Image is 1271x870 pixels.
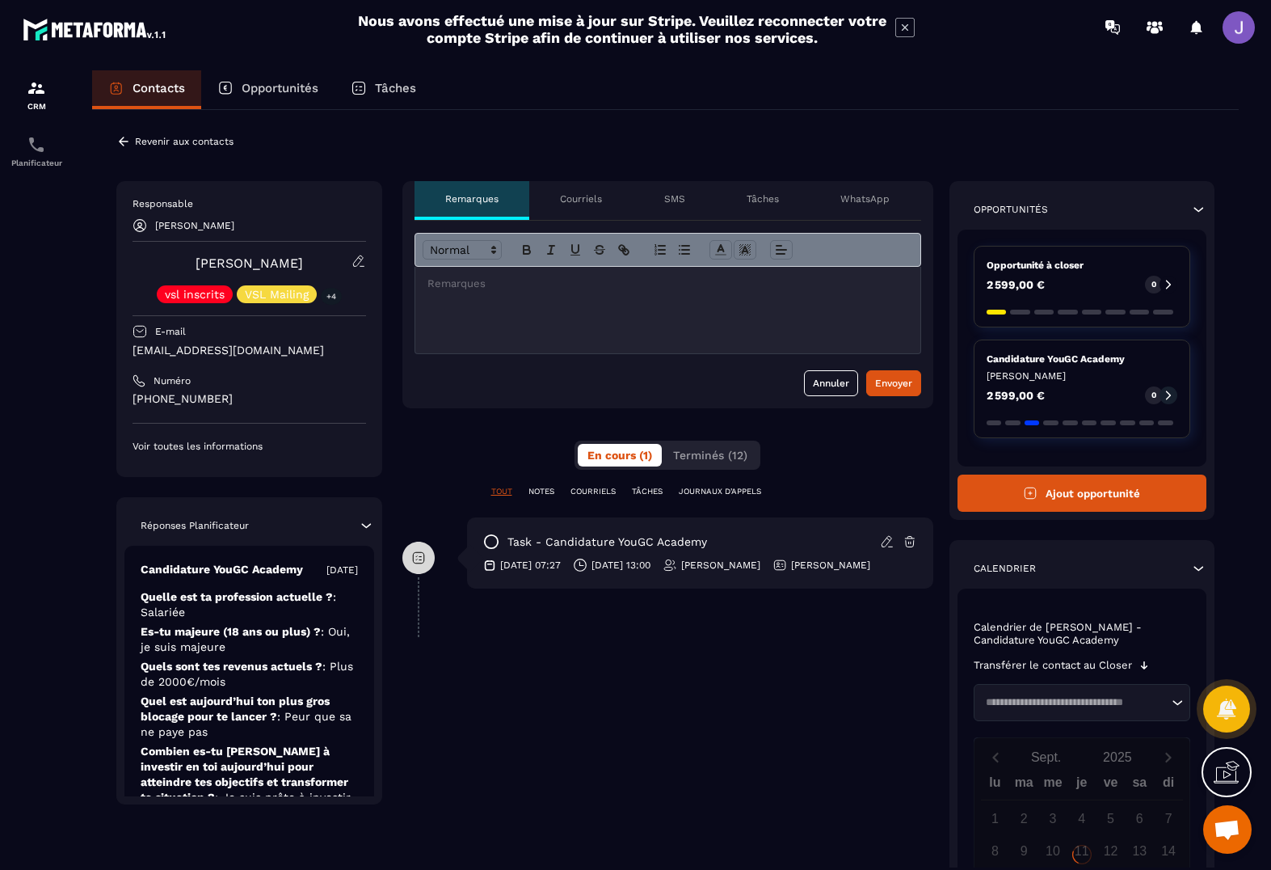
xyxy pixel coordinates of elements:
[866,370,921,396] button: Envoyer
[591,559,650,572] p: [DATE] 13:00
[804,370,858,396] button: Annuler
[335,70,432,109] a: Tâches
[578,444,662,467] button: En cours (1)
[141,519,249,532] p: Réponses Planificateur
[242,81,318,95] p: Opportunités
[840,192,890,205] p: WhatsApp
[141,624,358,655] p: Es-tu majeure (18 ans ou plus) ?
[4,123,69,179] a: schedulerschedulerPlanificateur
[133,197,366,210] p: Responsable
[987,370,1178,382] p: [PERSON_NAME]
[133,343,366,358] p: [EMAIL_ADDRESS][DOMAIN_NAME]
[133,440,366,453] p: Voir toutes les informations
[987,353,1178,365] p: Candidature YouGC Academy
[196,256,303,271] a: [PERSON_NAME]
[663,444,757,467] button: Terminés (12)
[375,81,416,95] p: Tâches
[357,12,887,46] h2: Nous avons effectué une mise à jour sur Stripe. Veuillez reconnecter votre compte Stripe afin de ...
[445,192,499,205] p: Remarques
[587,449,652,462] span: En cours (1)
[155,220,234,231] p: [PERSON_NAME]
[141,659,358,690] p: Quels sont tes revenus actuels ?
[135,136,234,147] p: Revenir aux contacts
[747,192,779,205] p: Tâches
[491,486,512,497] p: TOUT
[1151,390,1156,401] p: 0
[679,486,761,497] p: JOURNAUX D'APPELS
[141,791,351,819] span: : Je suis prête à investir moins de 300 €
[27,78,46,98] img: formation
[133,391,366,407] p: [PHONE_NUMBER]
[632,486,663,497] p: TÂCHES
[4,158,69,167] p: Planificateur
[528,486,554,497] p: NOTES
[141,744,358,821] p: Combien es-tu [PERSON_NAME] à investir en toi aujourd’hui pour atteindre tes objectifs et transfo...
[326,564,358,576] p: [DATE]
[673,449,747,462] span: Terminés (12)
[974,562,1036,575] p: Calendrier
[201,70,335,109] a: Opportunités
[165,289,225,300] p: vsl inscrits
[1203,805,1252,854] div: Ouvrir le chat
[974,684,1191,721] div: Search for option
[4,102,69,111] p: CRM
[141,589,358,620] p: Quelle est ta profession actuelle ?
[4,66,69,123] a: formationformationCRM
[321,288,342,305] p: +4
[681,559,760,572] p: [PERSON_NAME]
[987,390,1045,401] p: 2 599,00 €
[23,15,168,44] img: logo
[875,375,912,391] div: Envoyer
[155,325,186,338] p: E-mail
[974,621,1191,647] p: Calendrier de [PERSON_NAME] - Candidature YouGC Academy
[500,559,561,572] p: [DATE] 07:27
[974,203,1048,216] p: Opportunités
[133,81,185,95] p: Contacts
[560,192,602,205] p: Courriels
[987,279,1045,290] p: 2 599,00 €
[980,695,1168,711] input: Search for option
[1151,279,1156,290] p: 0
[791,559,870,572] p: [PERSON_NAME]
[141,694,358,740] p: Quel est aujourd’hui ton plus gros blocage pour te lancer ?
[154,374,191,387] p: Numéro
[664,192,685,205] p: SMS
[570,486,616,497] p: COURRIELS
[507,534,707,550] p: task - Candidature YouGC Academy
[974,659,1132,672] p: Transférer le contact au Closer
[27,135,46,154] img: scheduler
[987,259,1178,272] p: Opportunité à closer
[141,562,303,577] p: Candidature YouGC Academy
[957,475,1207,512] button: Ajout opportunité
[92,70,201,109] a: Contacts
[245,289,309,300] p: VSL Mailing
